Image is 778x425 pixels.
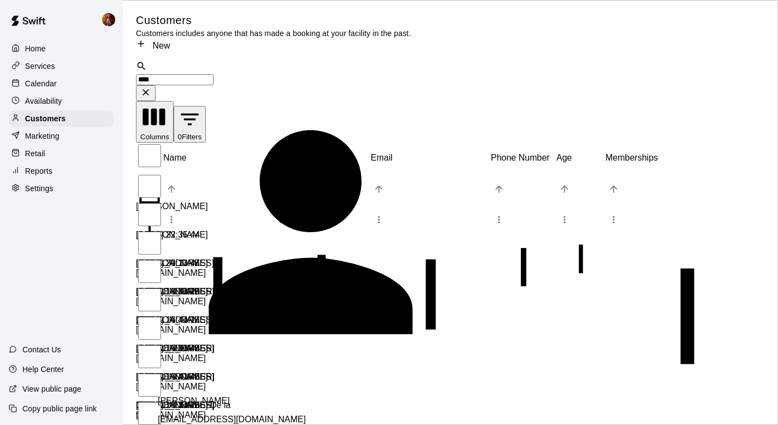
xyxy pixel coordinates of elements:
[22,383,81,394] p: View public page
[22,364,64,375] p: Help Center
[158,79,464,387] div: Jeff Arkuss
[138,345,161,368] input: Select row
[136,13,411,28] h5: Customers
[9,40,114,57] a: Home
[22,403,97,414] p: Copy public page link
[158,415,306,424] span: [EMAIL_ADDRESS][DOMAIN_NAME]
[9,180,114,197] a: Settings
[25,166,52,176] p: Reports
[605,143,769,173] div: Memberships
[556,143,605,173] div: Age
[22,344,61,355] p: Contact Us
[9,93,114,109] a: Availability
[158,396,230,406] p: [PERSON_NAME]
[9,75,114,92] a: Calendar
[138,260,161,283] input: Select row
[25,113,66,124] p: Customers
[138,288,161,311] input: Select row
[9,128,114,144] a: Marketing
[25,96,62,107] p: Availability
[138,203,161,226] input: Select row
[102,13,115,26] img: Kaitlyn Lim
[138,317,161,340] input: Select row
[136,61,769,101] div: Search customers by name or email
[9,163,114,179] a: Reports
[25,78,57,89] p: Calendar
[138,374,161,397] input: Select row
[25,131,60,141] p: Marketing
[138,175,161,198] input: Select row
[491,143,556,173] div: Phone Number
[25,61,55,72] p: Services
[138,232,161,255] input: Select row
[136,41,170,50] a: New
[25,148,45,159] p: Retail
[9,58,114,74] a: Services
[25,183,54,194] p: Settings
[9,110,114,127] a: Customers
[25,43,46,54] p: Home
[100,9,123,31] div: Kaitlyn Lim
[138,402,161,425] input: Select row
[136,28,411,39] p: Customers includes anyone that has made a booking at your facility in the past.
[9,145,114,162] a: Retail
